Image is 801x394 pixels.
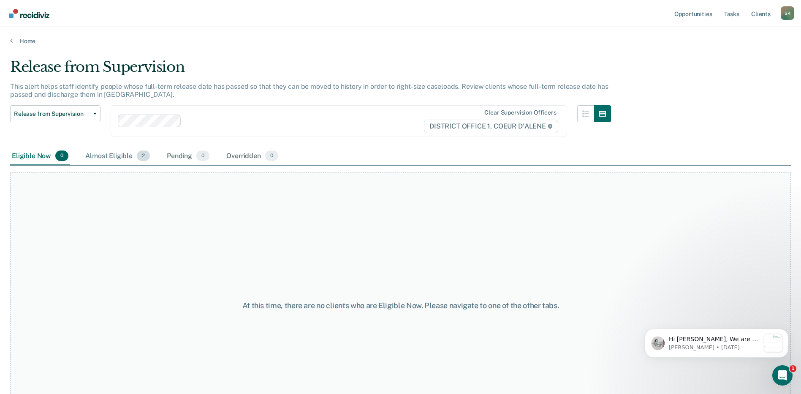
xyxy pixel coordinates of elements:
[484,109,556,116] div: Clear supervision officers
[37,24,128,241] span: Hi [PERSON_NAME], We are so excited to announce a brand new feature: AI case note search! 📣 Findi...
[225,147,280,166] div: Overridden0
[424,120,558,133] span: DISTRICT OFFICE 1, COEUR D'ALENE
[10,37,791,45] a: Home
[10,105,100,122] button: Release from Supervision
[14,110,90,118] span: Release from Supervision
[206,301,596,310] div: At this time, there are no clients who are Eligible Now. Please navigate to one of the other tabs.
[790,365,796,372] span: 1
[10,58,611,82] div: Release from Supervision
[10,147,70,166] div: Eligible Now0
[84,147,152,166] div: Almost Eligible2
[781,6,794,20] button: Profile dropdown button
[37,32,128,39] p: Message from Kim, sent 1w ago
[10,82,608,98] p: This alert helps staff identify people whose full-term release date has passed so that they can b...
[9,9,49,18] img: Recidiviz
[781,6,794,20] div: S K
[165,147,211,166] div: Pending0
[632,312,801,371] iframe: Intercom notifications message
[265,150,278,161] span: 0
[196,150,209,161] span: 0
[137,150,150,161] span: 2
[772,365,793,386] iframe: Intercom live chat
[55,150,68,161] span: 0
